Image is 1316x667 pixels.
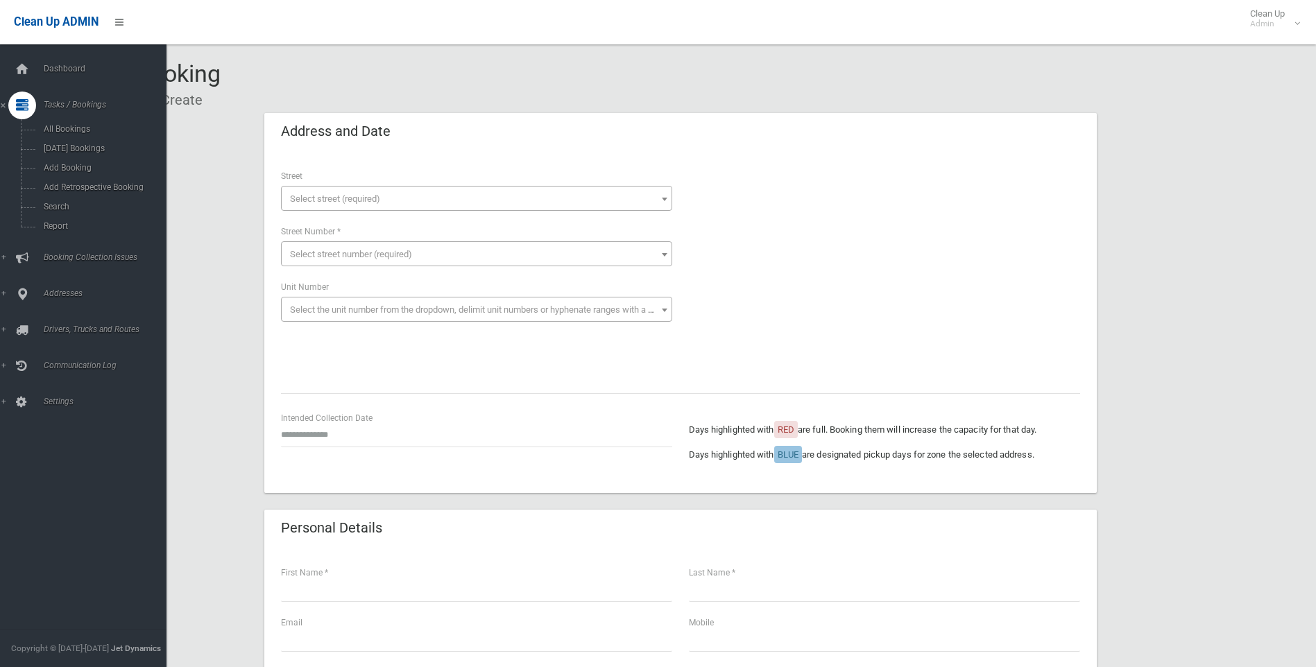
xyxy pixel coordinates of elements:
span: Search [40,202,165,211]
span: Report [40,221,165,231]
small: Admin [1250,19,1285,29]
span: Add Retrospective Booking [40,182,165,192]
span: Tasks / Bookings [40,100,177,110]
span: Copyright © [DATE]-[DATE] [11,643,109,653]
header: Address and Date [264,118,407,145]
span: Select the unit number from the dropdown, delimit unit numbers or hyphenate ranges with a comma [290,304,678,315]
strong: Jet Dynamics [111,643,161,653]
span: Settings [40,397,177,406]
header: Personal Details [264,514,399,542]
span: Addresses [40,288,177,298]
p: Days highlighted with are designated pickup days for zone the selected address. [689,447,1080,463]
span: Clean Up ADMIN [14,15,99,28]
span: Add Booking [40,163,165,173]
li: Create [151,87,203,113]
span: Drivers, Trucks and Routes [40,324,177,334]
span: All Bookings [40,124,165,134]
span: Dashboard [40,64,177,73]
span: RED [778,424,794,435]
span: Select street number (required) [290,249,412,259]
span: Communication Log [40,361,177,370]
span: Select street (required) [290,193,380,204]
span: BLUE [778,449,798,460]
span: [DATE] Bookings [40,144,165,153]
span: Booking Collection Issues [40,252,177,262]
p: Days highlighted with are full. Booking them will increase the capacity for that day. [689,422,1080,438]
span: Clean Up [1243,8,1299,29]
